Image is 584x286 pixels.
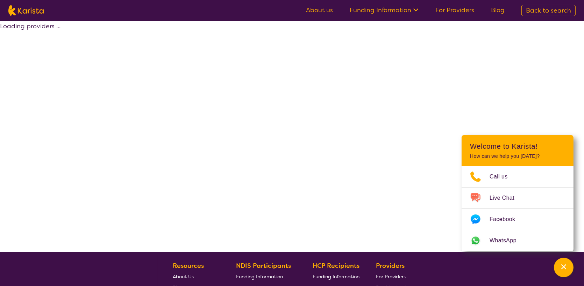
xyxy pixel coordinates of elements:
[554,258,574,277] button: Channel Menu
[313,271,359,282] a: Funding Information
[435,6,474,14] a: For Providers
[313,273,359,280] span: Funding Information
[470,142,565,151] h2: Welcome to Karista!
[173,262,204,270] b: Resources
[173,273,194,280] span: About Us
[376,262,405,270] b: Providers
[490,193,523,203] span: Live Chat
[526,6,571,15] span: Back to search
[490,171,516,182] span: Call us
[350,6,419,14] a: Funding Information
[8,5,44,16] img: Karista logo
[313,262,359,270] b: HCP Recipients
[236,273,283,280] span: Funding Information
[236,271,296,282] a: Funding Information
[490,214,524,225] span: Facebook
[462,230,574,251] a: Web link opens in a new tab.
[491,6,505,14] a: Blog
[306,6,333,14] a: About us
[490,235,525,246] span: WhatsApp
[376,271,408,282] a: For Providers
[376,273,406,280] span: For Providers
[462,135,574,251] div: Channel Menu
[521,5,576,16] a: Back to search
[470,153,565,159] p: How can we help you [DATE]?
[462,166,574,251] ul: Choose channel
[173,271,220,282] a: About Us
[236,262,291,270] b: NDIS Participants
